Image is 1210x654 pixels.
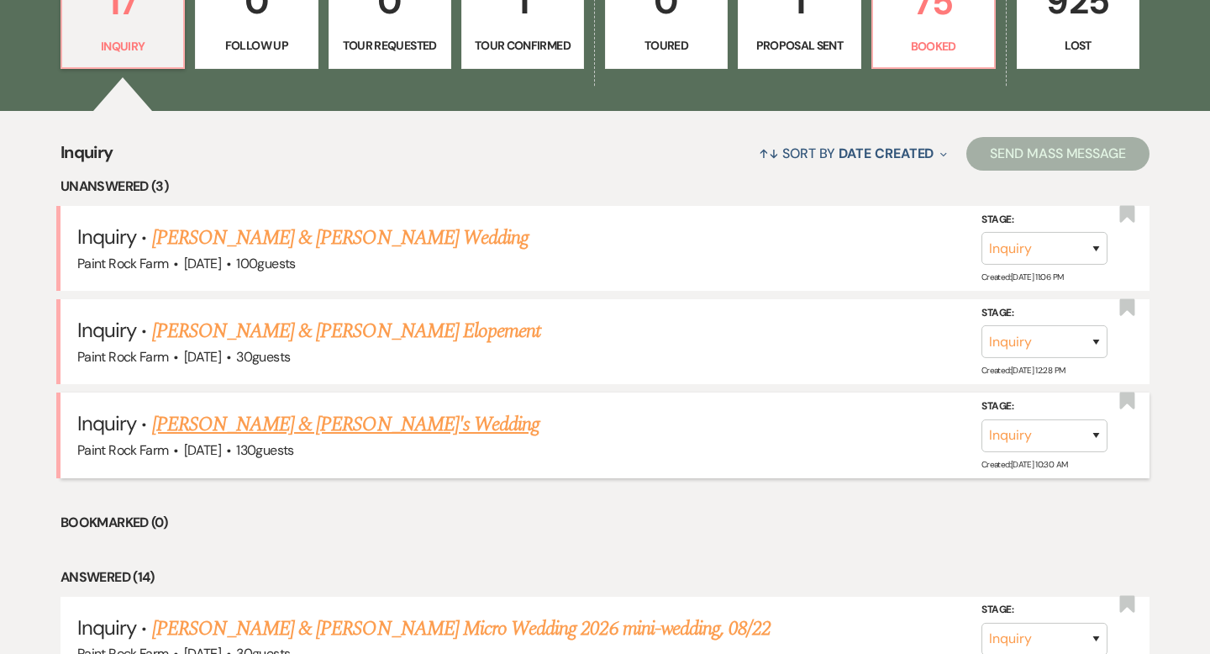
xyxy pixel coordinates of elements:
[184,441,221,459] span: [DATE]
[72,37,173,55] p: Inquiry
[60,512,1149,534] li: Bookmarked (0)
[152,316,541,346] a: [PERSON_NAME] & [PERSON_NAME] Elopement
[60,140,113,176] span: Inquiry
[60,567,1149,588] li: Answered (14)
[77,348,168,366] span: Paint Rock Farm
[152,614,771,644] a: [PERSON_NAME] & [PERSON_NAME] Micro Wedding 2026 mini-wedding, 08/22
[759,145,779,162] span: ↑↓
[472,36,573,55] p: Tour Confirmed
[339,36,440,55] p: Tour Requested
[236,348,290,366] span: 30 guests
[1028,36,1128,55] p: Lost
[236,441,293,459] span: 130 guests
[77,614,136,641] span: Inquiry
[981,398,1107,416] label: Stage:
[77,410,136,436] span: Inquiry
[77,441,168,459] span: Paint Rock Farm
[981,272,1063,282] span: Created: [DATE] 11:06 PM
[883,37,984,55] p: Booked
[981,459,1067,470] span: Created: [DATE] 10:30 AM
[236,255,295,272] span: 100 guests
[616,36,717,55] p: Toured
[752,131,954,176] button: Sort By Date Created
[981,601,1107,620] label: Stage:
[152,409,540,440] a: [PERSON_NAME] & [PERSON_NAME]'s Wedding
[981,365,1065,376] span: Created: [DATE] 12:28 PM
[981,211,1107,229] label: Stage:
[77,255,168,272] span: Paint Rock Farm
[966,137,1149,171] button: Send Mass Message
[77,224,136,250] span: Inquiry
[184,255,221,272] span: [DATE]
[839,145,934,162] span: Date Created
[981,304,1107,323] label: Stage:
[206,36,307,55] p: Follow Up
[77,317,136,343] span: Inquiry
[152,223,529,253] a: [PERSON_NAME] & [PERSON_NAME] Wedding
[60,176,1149,198] li: Unanswered (3)
[749,36,850,55] p: Proposal Sent
[184,348,221,366] span: [DATE]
